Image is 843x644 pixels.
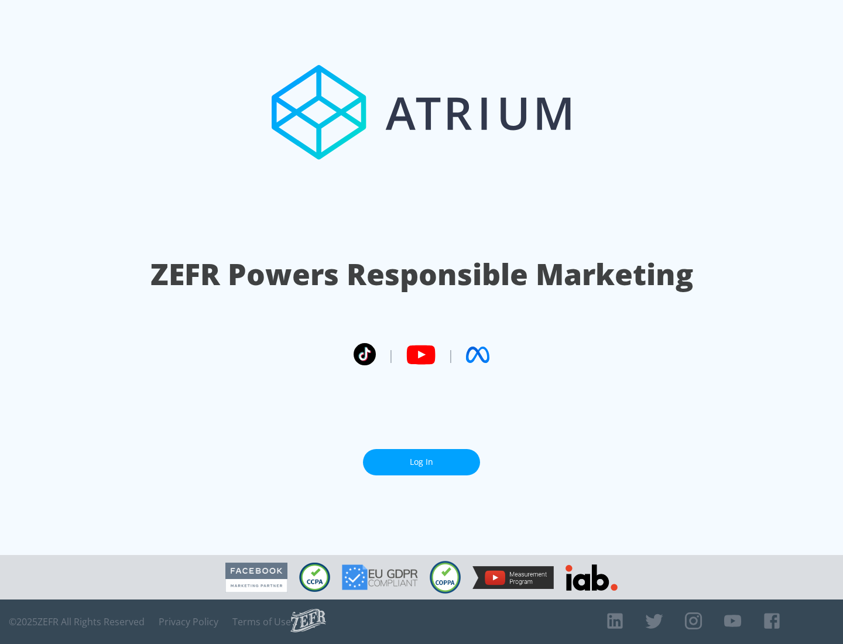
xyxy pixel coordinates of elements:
img: GDPR Compliant [342,564,418,590]
h1: ZEFR Powers Responsible Marketing [150,254,693,294]
a: Privacy Policy [159,616,218,628]
a: Log In [363,449,480,475]
img: Facebook Marketing Partner [225,563,287,592]
img: COPPA Compliant [430,561,461,594]
img: CCPA Compliant [299,563,330,592]
span: | [388,346,395,364]
img: IAB [566,564,618,591]
img: YouTube Measurement Program [472,566,554,589]
a: Terms of Use [232,616,291,628]
span: | [447,346,454,364]
span: © 2025 ZEFR All Rights Reserved [9,616,145,628]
